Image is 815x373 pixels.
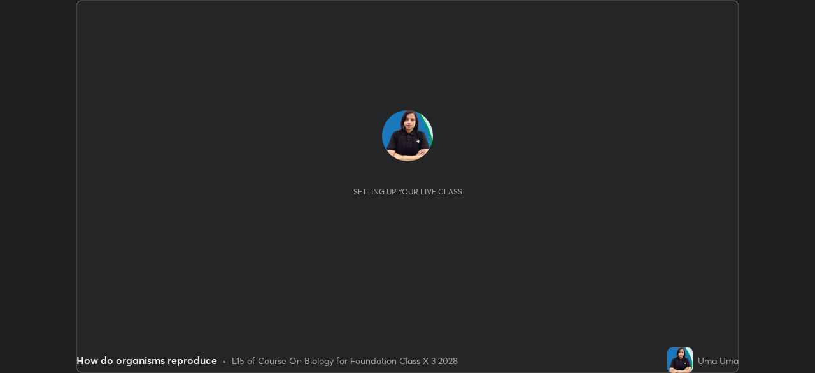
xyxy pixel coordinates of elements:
img: 777e39fddbb045bfa7166575ce88b650.jpg [667,347,693,373]
div: Setting up your live class [353,187,462,196]
div: • [222,354,227,367]
div: How do organisms reproduce [76,353,217,368]
img: 777e39fddbb045bfa7166575ce88b650.jpg [382,110,433,161]
div: Uma Uma [698,354,739,367]
div: L15 of Course On Biology for Foundation Class X 3 2028 [232,354,458,367]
